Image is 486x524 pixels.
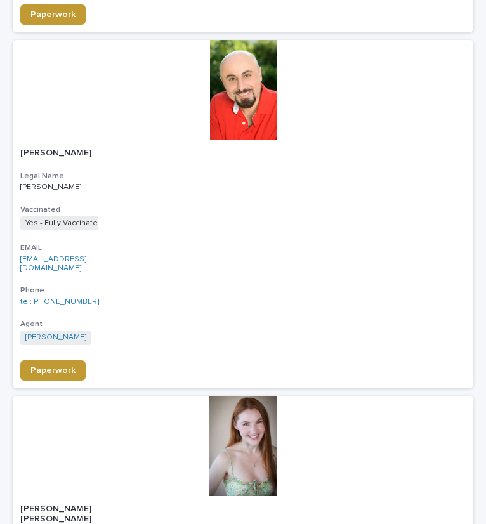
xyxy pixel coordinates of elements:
[20,360,86,381] a: Paperwork
[20,4,86,25] a: Paperwork
[20,256,86,272] a: [EMAIL_ADDRESS][DOMAIN_NAME]
[20,216,108,230] span: Yes - Fully Vaccinated
[20,171,466,181] h3: Legal Name
[20,183,111,192] p: [PERSON_NAME]
[20,148,111,159] p: [PERSON_NAME]
[20,243,466,253] h3: EMAIL
[25,333,86,342] a: [PERSON_NAME]
[13,40,473,388] a: [PERSON_NAME]Legal Name[PERSON_NAME]VaccinatedYes - Fully VaccinatedEMAIL[EMAIL_ADDRESS][DOMAIN_N...
[20,298,99,306] a: tel:[PHONE_NUMBER]
[30,10,76,19] span: Paperwork
[30,366,76,375] span: Paperwork
[20,285,466,296] h3: Phone
[20,319,466,329] h3: Agent
[20,205,466,215] h3: Vaccinated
